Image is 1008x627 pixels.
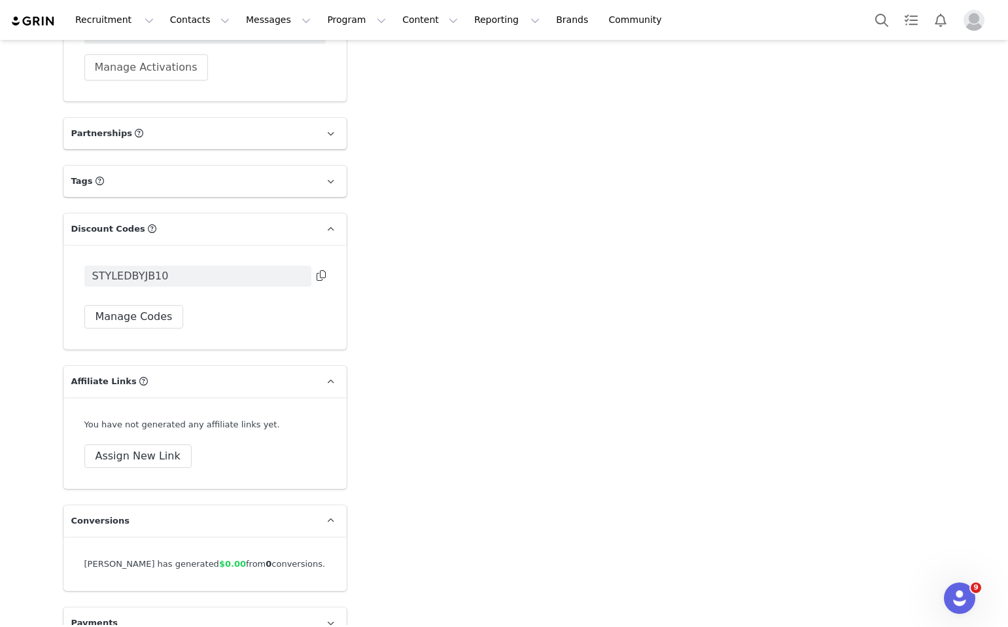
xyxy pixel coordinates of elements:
[897,5,926,35] a: Tasks
[867,5,896,35] button: Search
[71,375,137,388] span: Affiliate Links
[10,10,537,25] body: Rich Text Area. Press ALT-0 for help.
[71,175,93,188] span: Tags
[971,582,981,593] span: 9
[84,444,192,468] button: Assign New Link
[964,10,984,31] img: placeholder-profile.jpg
[92,268,169,284] span: STYLEDBYJB10
[162,5,237,35] button: Contacts
[944,582,975,614] iframe: Intercom live chat
[466,5,547,35] button: Reporting
[956,10,998,31] button: Profile
[71,514,130,528] span: Conversions
[67,5,162,35] button: Recruitment
[266,559,271,569] strong: 0
[219,559,246,569] span: $0.00
[71,127,133,140] span: Partnerships
[84,558,326,571] div: [PERSON_NAME] has generated from conversions.
[394,5,466,35] button: Content
[601,5,676,35] a: Community
[71,223,145,236] span: Discount Codes
[238,5,319,35] button: Messages
[319,5,394,35] button: Program
[84,54,208,81] button: Manage Activations
[926,5,955,35] button: Notifications
[548,5,600,35] a: Brands
[10,15,56,27] img: grin logo
[84,418,326,431] div: You have not generated any affiliate links yet.
[84,305,184,329] button: Manage Codes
